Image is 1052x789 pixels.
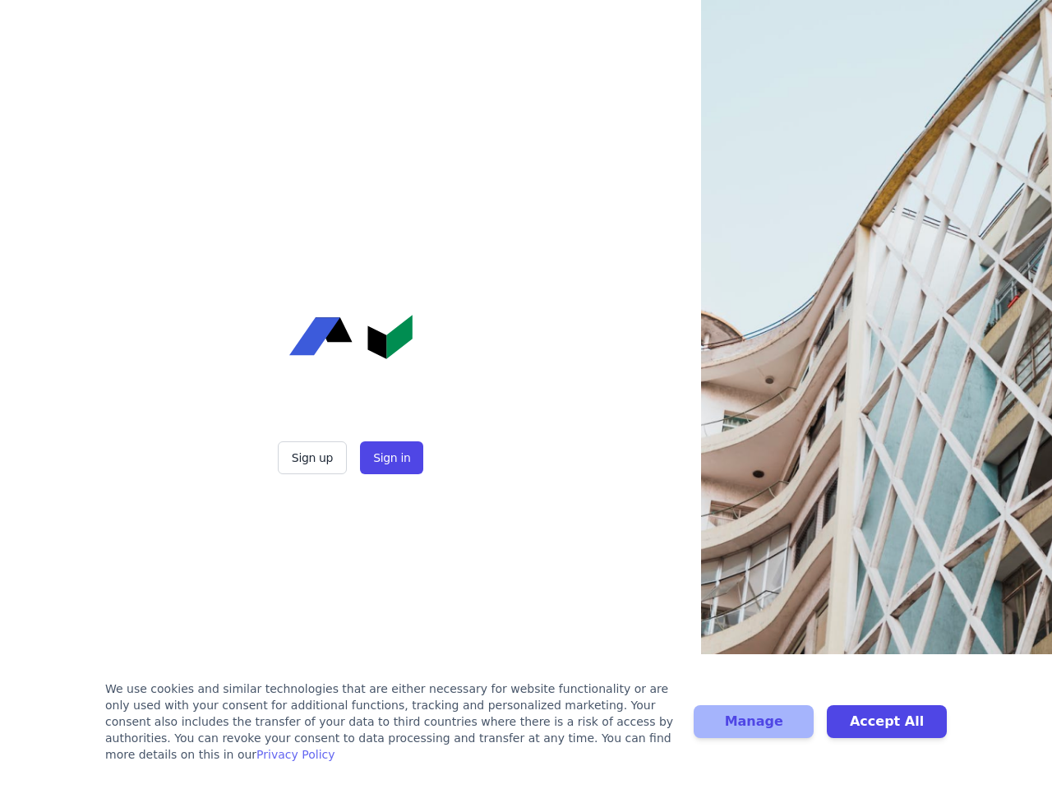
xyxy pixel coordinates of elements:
button: Accept All [827,705,947,738]
img: Concular [289,315,413,359]
button: Sign in [360,441,423,474]
button: Sign up [278,441,347,474]
div: We use cookies and similar technologies that are either necessary for website functionality or ar... [105,681,674,763]
a: Privacy Policy [256,748,335,761]
button: Manage [694,705,814,738]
